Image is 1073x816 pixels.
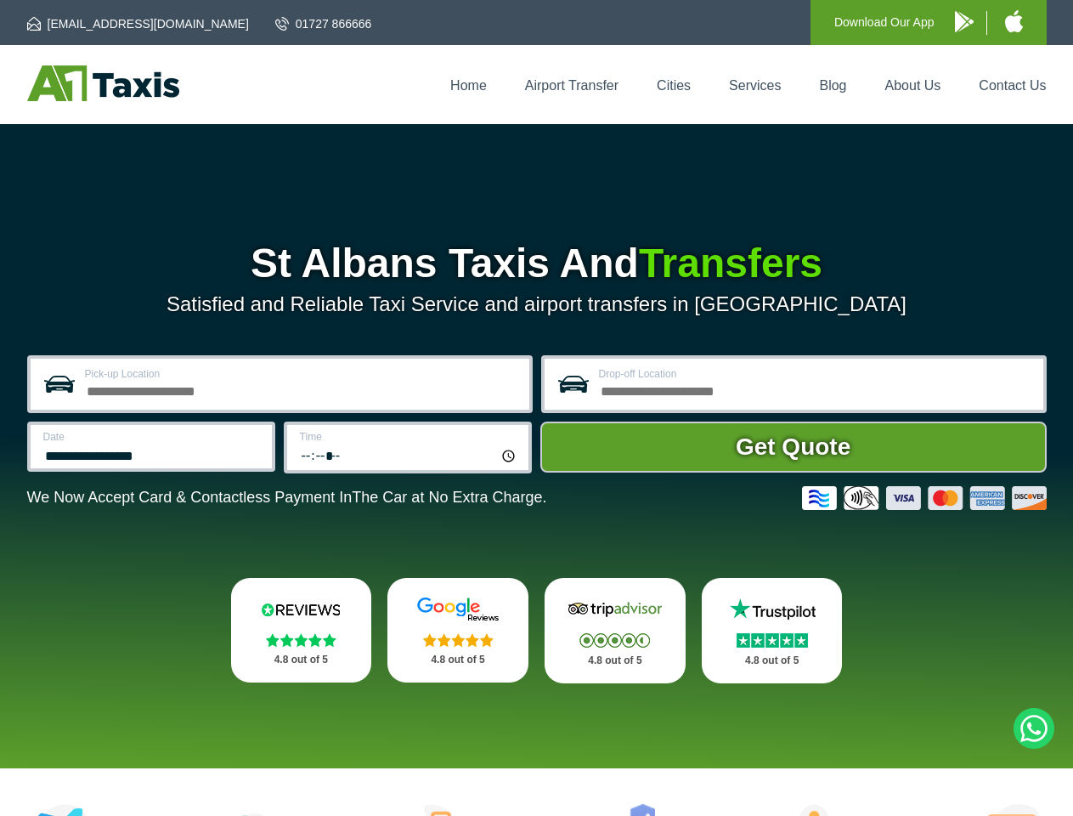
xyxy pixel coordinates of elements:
[450,78,487,93] a: Home
[231,578,372,683] a: Reviews.io Stars 4.8 out of 5
[579,633,650,648] img: Stars
[639,241,822,286] span: Transfers
[43,432,262,442] label: Date
[955,11,974,32] img: A1 Taxis Android App
[387,578,528,683] a: Google Stars 4.8 out of 5
[729,78,781,93] a: Services
[885,78,941,93] a: About Us
[407,597,509,622] img: Google
[27,15,249,32] a: [EMAIL_ADDRESS][DOMAIN_NAME]
[563,650,667,671] p: 4.8 out of 5
[979,78,1046,93] a: Contact Us
[423,633,494,647] img: Stars
[266,633,336,647] img: Stars
[27,243,1047,284] h1: St Albans Taxis And
[545,578,686,683] a: Tripadvisor Stars 4.8 out of 5
[721,597,823,622] img: Trustpilot
[250,649,353,671] p: 4.8 out of 5
[250,597,352,622] img: Reviews.io
[27,65,179,101] img: A1 Taxis St Albans LTD
[702,578,843,683] a: Trustpilot Stars 4.8 out of 5
[540,422,1047,473] button: Get Quote
[802,486,1047,510] img: Credit And Debit Cards
[27,489,547,507] p: We Now Accept Card & Contactless Payment In
[819,78,846,93] a: Blog
[300,432,518,442] label: Time
[352,489,546,506] span: The Car at No Extra Charge.
[599,369,1033,379] label: Drop-off Location
[27,292,1047,316] p: Satisfied and Reliable Taxi Service and airport transfers in [GEOGRAPHIC_DATA]
[564,597,666,622] img: Tripadvisor
[720,650,824,671] p: 4.8 out of 5
[737,633,808,648] img: Stars
[85,369,519,379] label: Pick-up Location
[406,649,510,671] p: 4.8 out of 5
[657,78,691,93] a: Cities
[1005,10,1023,32] img: A1 Taxis iPhone App
[834,12,935,33] p: Download Our App
[525,78,618,93] a: Airport Transfer
[275,15,372,32] a: 01727 866666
